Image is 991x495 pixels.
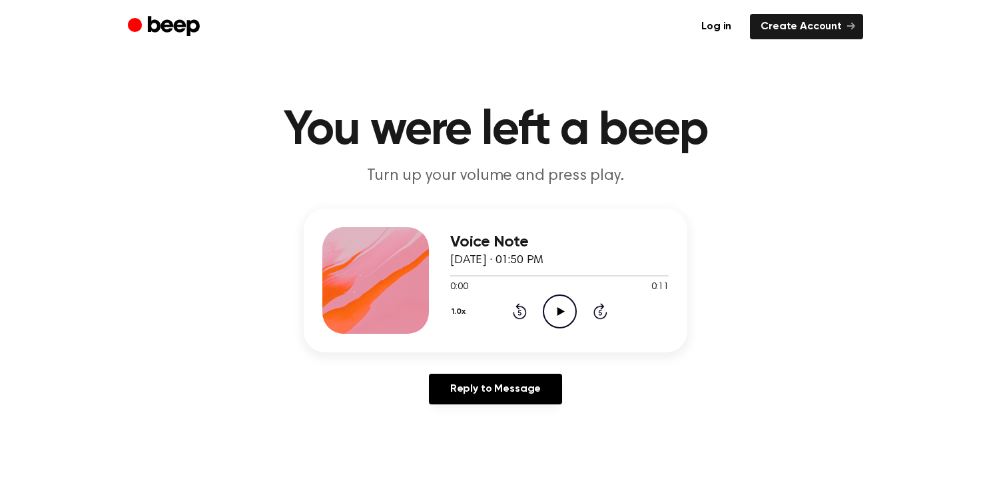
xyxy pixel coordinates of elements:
[450,280,468,294] span: 0:00
[450,300,471,323] button: 1.0x
[429,374,562,404] a: Reply to Message
[155,107,836,155] h1: You were left a beep
[450,233,669,251] h3: Voice Note
[651,280,669,294] span: 0:11
[691,14,742,39] a: Log in
[128,14,203,40] a: Beep
[450,254,543,266] span: [DATE] · 01:50 PM
[240,165,751,187] p: Turn up your volume and press play.
[750,14,863,39] a: Create Account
